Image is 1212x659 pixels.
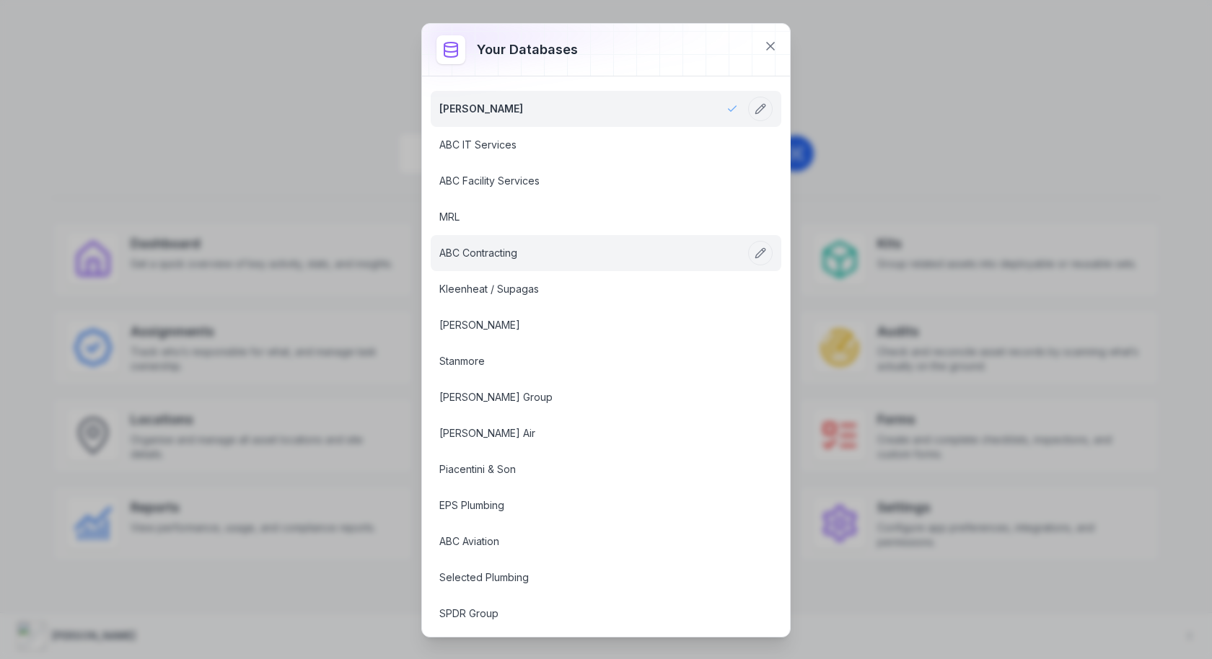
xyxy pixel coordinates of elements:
[439,462,738,477] a: Piacentini & Son
[439,246,738,260] a: ABC Contracting
[439,426,738,441] a: [PERSON_NAME] Air
[477,40,578,60] h3: Your databases
[439,390,738,404] a: [PERSON_NAME] Group
[439,570,738,585] a: Selected Plumbing
[439,354,738,368] a: Stanmore
[439,138,738,152] a: ABC IT Services
[439,210,738,224] a: MRL
[439,174,738,188] a: ABC Facility Services
[439,534,738,549] a: ABC Aviation
[439,318,738,332] a: [PERSON_NAME]
[439,102,738,116] a: [PERSON_NAME]
[439,606,738,621] a: SPDR Group
[439,498,738,513] a: EPS Plumbing
[439,282,738,296] a: Kleenheat / Supagas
